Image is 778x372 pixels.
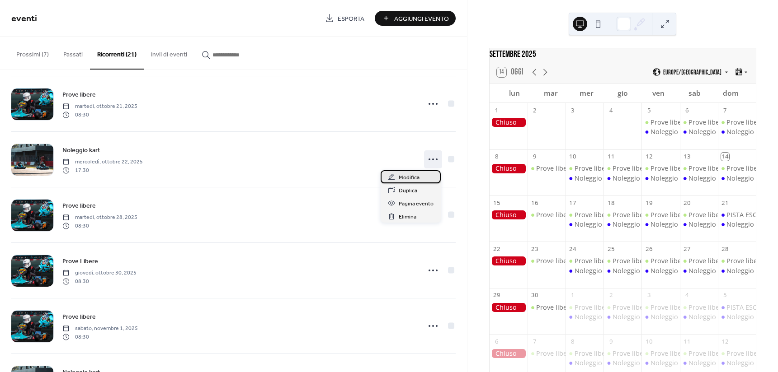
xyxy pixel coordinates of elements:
div: 2 [531,106,539,114]
div: Noleggio kart [726,266,768,275]
div: Prove libere [726,118,764,127]
div: Chiuso [490,349,528,358]
div: Noleggio kart [718,127,756,136]
a: Noleggio kart [62,145,100,155]
span: martedì, ottobre 28, 2025 [62,214,137,222]
div: Noleggio kart [726,220,768,229]
div: Noleggio kart [613,220,654,229]
div: 1 [493,106,501,114]
div: 25 [607,245,615,253]
div: Prove libere [575,303,612,312]
div: Prove libere [651,210,688,219]
div: Noleggio kart [651,312,692,321]
div: Noleggio kart [718,358,756,367]
div: Noleggio kart [566,312,604,321]
div: 3 [645,291,653,299]
div: Prove libere [651,118,688,127]
div: 30 [531,291,539,299]
div: Prove libere [726,256,764,265]
div: Prove libere [536,164,573,173]
div: Noleggio kart [641,358,679,367]
div: Noleggio kart [566,174,604,183]
div: Noleggio kart [575,266,616,275]
div: PISTA ESCLUSIVA PER NOLEGGIO [718,210,756,219]
div: Prove libere [566,349,604,358]
div: Noleggio kart [613,312,654,321]
div: 12 [645,153,653,161]
span: giovedì, ottobre 30, 2025 [62,269,137,277]
span: 17:30 [62,166,143,174]
div: Noleggio kart [651,127,692,136]
a: Prove Libere [62,256,98,266]
div: Noleggio kart [604,358,641,367]
div: Prove libere [528,210,566,219]
div: Noleggio kart [641,312,679,321]
span: 08:30 [62,277,137,285]
div: Prove libere [566,303,604,312]
div: Noleggio kart [688,266,730,275]
div: Noleggio kart [613,266,654,275]
div: 11 [607,153,615,161]
div: 29 [493,291,501,299]
div: lun [497,84,533,103]
div: 22 [493,245,501,253]
div: 19 [645,199,653,207]
div: Noleggio kart [726,174,768,183]
div: 2 [607,291,615,299]
div: Prove libere [651,256,688,265]
div: 14 [721,153,729,161]
span: Prove libere [62,312,96,322]
div: Noleggio kart [651,358,692,367]
div: 23 [531,245,539,253]
div: Prove libere [536,303,573,312]
div: 21 [721,199,729,207]
div: mar [533,84,569,103]
span: Aggiungi Evento [394,14,449,23]
div: Prove libere [536,349,573,358]
button: Ricorrenti (21) [90,37,144,70]
div: Noleggio kart [651,266,692,275]
div: Noleggio kart [680,312,718,321]
span: eventi [11,10,37,28]
div: Prove libere [613,303,650,312]
div: Prove libere [536,256,573,265]
a: Prove libere [62,89,96,100]
span: 08:30 [62,222,137,230]
div: 9 [607,337,615,345]
div: Prove libere [680,303,718,312]
span: Modifica [399,173,420,182]
div: ven [641,84,677,103]
div: Noleggio kart [566,266,604,275]
div: Prove libere [688,164,726,173]
span: martedì, ottobre 21, 2025 [62,102,137,111]
button: Passati [56,37,90,69]
div: Chiuso [490,210,528,219]
div: Prove libere [680,256,718,265]
div: Prove libere [651,303,688,312]
div: Noleggio kart [718,312,756,321]
div: Chiuso [490,118,528,127]
div: Noleggio kart [718,266,756,275]
div: 11 [683,337,691,345]
div: Noleggio kart [613,358,654,367]
div: Prove libere [575,256,612,265]
div: Prove libere [566,164,604,173]
div: 20 [683,199,691,207]
div: 17 [569,199,577,207]
div: Noleggio kart [575,174,616,183]
div: dom [712,84,749,103]
div: Noleggio kart [680,358,718,367]
span: mercoledì, ottobre 22, 2025 [62,158,143,166]
div: Noleggio kart [688,174,730,183]
div: 12 [721,337,729,345]
div: PISTA ESCLUSIVA PER NOLEGGIO [718,303,756,312]
div: Prove libere [688,210,726,219]
div: Noleggio kart [680,266,718,275]
div: Prove libere [680,118,718,127]
div: Noleggio kart [651,174,692,183]
button: Aggiungi Evento [375,11,456,26]
div: Noleggio kart [680,127,718,136]
span: sabato, novembre 1, 2025 [62,325,138,333]
span: Europe/[GEOGRAPHIC_DATA] [663,69,721,75]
